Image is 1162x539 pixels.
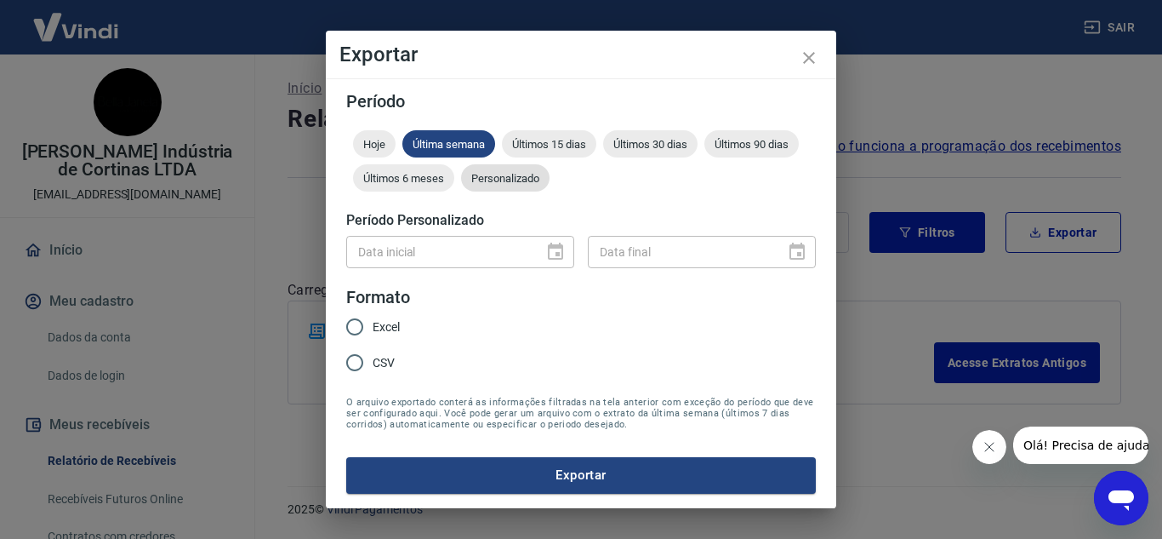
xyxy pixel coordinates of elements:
[353,138,396,151] span: Hoje
[373,354,395,372] span: CSV
[346,285,410,310] legend: Formato
[10,12,143,26] span: Olá! Precisa de ajuda?
[346,236,532,267] input: DD/MM/YYYY
[339,44,823,65] h4: Exportar
[588,236,773,267] input: DD/MM/YYYY
[704,138,799,151] span: Últimos 90 dias
[972,430,1006,464] iframe: Fechar mensagem
[502,138,596,151] span: Últimos 15 dias
[346,93,816,110] h5: Período
[402,130,495,158] div: Última semana
[402,138,495,151] span: Última semana
[603,138,698,151] span: Últimos 30 dias
[461,172,550,185] span: Personalizado
[353,164,454,192] div: Últimos 6 meses
[461,164,550,192] div: Personalizado
[502,130,596,158] div: Últimos 15 dias
[353,172,454,185] span: Últimos 6 meses
[346,457,816,493] button: Exportar
[704,130,799,158] div: Últimos 90 dias
[346,397,816,430] span: O arquivo exportado conterá as informações filtradas na tela anterior com exceção do período que ...
[1013,427,1148,464] iframe: Mensagem da empresa
[1094,471,1148,525] iframe: Botão para abrir a janela de mensagens
[789,37,829,78] button: close
[373,318,400,336] span: Excel
[346,212,816,229] h5: Período Personalizado
[353,130,396,158] div: Hoje
[603,130,698,158] div: Últimos 30 dias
